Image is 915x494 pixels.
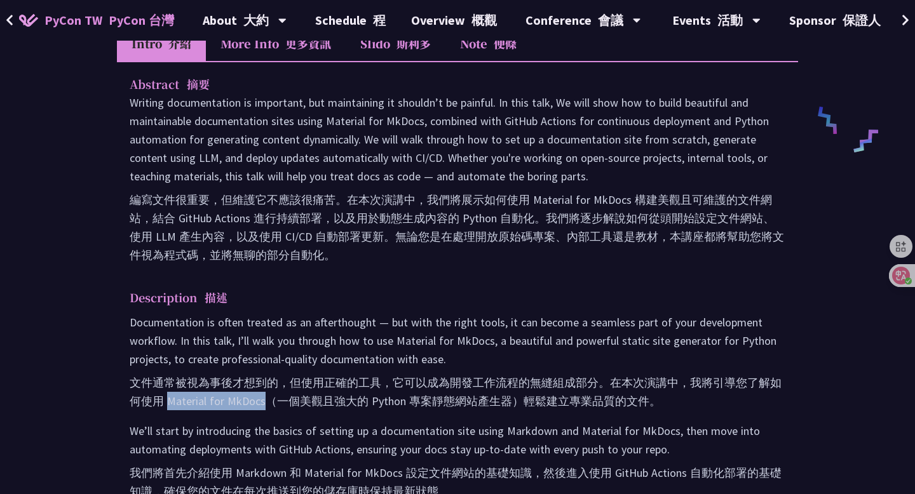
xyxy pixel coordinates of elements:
font: 程 [373,12,386,28]
font: 文件通常被視為事後才想到的，但使用正確的工具，它可以成為開發工作流程的無縫組成部分。在本次演講中，我將引導您了解如何使用 Material for MkDocs（一個美觀且強大的 Python ... [130,375,782,408]
font: 斯利多 [396,35,431,51]
font: 保證人 [843,12,881,28]
a: PyCon TW PyCon 台灣 [6,4,187,36]
font: 介紹 [168,35,191,51]
li: Intro [117,26,206,61]
li: Note [445,26,531,61]
font: 概觀 [471,12,497,28]
img: Home icon of PyCon TW 2025 [19,14,38,27]
p: Abstract [130,75,760,93]
span: PyCon TW [44,11,174,30]
font: 大約 [243,12,269,28]
font: 描述 [205,289,227,305]
font: 更多資訊 [285,35,331,51]
font: 便條 [494,35,517,51]
font: 摘要 [187,76,210,92]
font: 會議 [598,12,623,28]
p: Documentation is often treated as an afterthought — but with the right tools, it can become a sea... [130,313,785,415]
font: 編寫文件很重要，但維護它不應該很痛苦。在本次演講中，我們將展示如何使用 Material for MkDocs 構建美觀且可維護的文件網站，結合 GitHub Actions 進行持續部署，以及... [130,192,784,262]
font: PyCon 台灣 [109,12,174,28]
li: Slido [346,26,445,61]
font: 活動 [717,12,743,28]
p: Writing documentation is important, but maintaining it shouldn’t be painful. In this talk, We wil... [130,93,785,269]
li: More Info [206,26,346,61]
p: Description [130,288,760,307]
